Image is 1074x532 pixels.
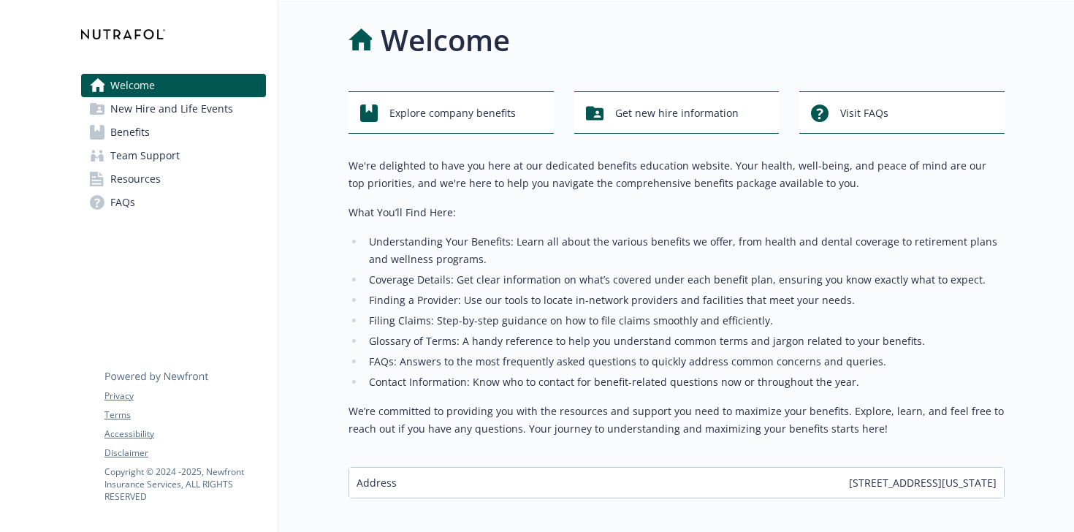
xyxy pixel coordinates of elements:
li: Contact Information: Know who to contact for benefit-related questions now or throughout the year. [365,373,1005,391]
a: Privacy [104,389,265,403]
li: Filing Claims: Step-by-step guidance on how to file claims smoothly and efficiently. [365,312,1005,330]
button: Explore company benefits [349,91,554,134]
a: Welcome [81,74,266,97]
span: Team Support [110,144,180,167]
li: Understanding Your Benefits: Learn all about the various benefits we offer, from health and denta... [365,233,1005,268]
button: Get new hire information [574,91,780,134]
h1: Welcome [381,18,510,62]
span: Address [357,475,397,490]
span: New Hire and Life Events [110,97,233,121]
a: Resources [81,167,266,191]
a: Terms [104,408,265,422]
p: We're delighted to have you here at our dedicated benefits education website. Your health, well-b... [349,157,1005,192]
span: Get new hire information [615,99,739,127]
a: FAQs [81,191,266,214]
li: Finding a Provider: Use our tools to locate in-network providers and facilities that meet your ne... [365,292,1005,309]
a: Disclaimer [104,446,265,460]
span: Resources [110,167,161,191]
span: Benefits [110,121,150,144]
span: Explore company benefits [389,99,516,127]
a: Team Support [81,144,266,167]
a: Accessibility [104,427,265,441]
a: Benefits [81,121,266,144]
a: New Hire and Life Events [81,97,266,121]
span: Visit FAQs [840,99,888,127]
li: FAQs: Answers to the most frequently asked questions to quickly address common concerns and queries. [365,353,1005,370]
li: Glossary of Terms: A handy reference to help you understand common terms and jargon related to yo... [365,332,1005,350]
span: Welcome [110,74,155,97]
p: What You’ll Find Here: [349,204,1005,221]
p: We’re committed to providing you with the resources and support you need to maximize your benefit... [349,403,1005,438]
span: FAQs [110,191,135,214]
span: [STREET_ADDRESS][US_STATE] [849,475,997,490]
p: Copyright © 2024 - 2025 , Newfront Insurance Services, ALL RIGHTS RESERVED [104,465,265,503]
li: Coverage Details: Get clear information on what’s covered under each benefit plan, ensuring you k... [365,271,1005,289]
button: Visit FAQs [799,91,1005,134]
